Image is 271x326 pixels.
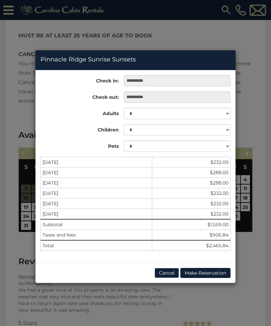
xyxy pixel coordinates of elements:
[41,199,152,209] td: [DATE]
[35,75,119,84] label: Check in:
[41,230,152,241] td: Taxes and fees
[152,230,231,241] td: $906.84
[41,157,152,168] td: [DATE]
[152,240,231,251] td: $2,465.84
[35,124,119,133] label: Children
[152,199,231,209] td: $232.00
[152,209,231,220] td: $232.00
[152,219,231,230] td: $1,559.00
[40,55,231,64] h4: Pinnacle Ridge Sunrise Sunsets
[41,168,152,178] td: [DATE]
[41,209,152,220] td: [DATE]
[41,178,152,188] td: [DATE]
[35,108,119,117] label: Adults
[152,157,231,168] td: $232.00
[152,168,231,178] td: $288.00
[35,91,119,100] label: Check out:
[41,188,152,199] td: [DATE]
[41,219,152,230] td: Subtotal
[180,268,231,278] button: Make Reservation
[155,268,179,278] button: Cancel
[35,140,119,149] label: Pets
[152,178,231,188] td: $288.00
[41,240,152,251] td: Total
[152,188,231,199] td: $232.00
